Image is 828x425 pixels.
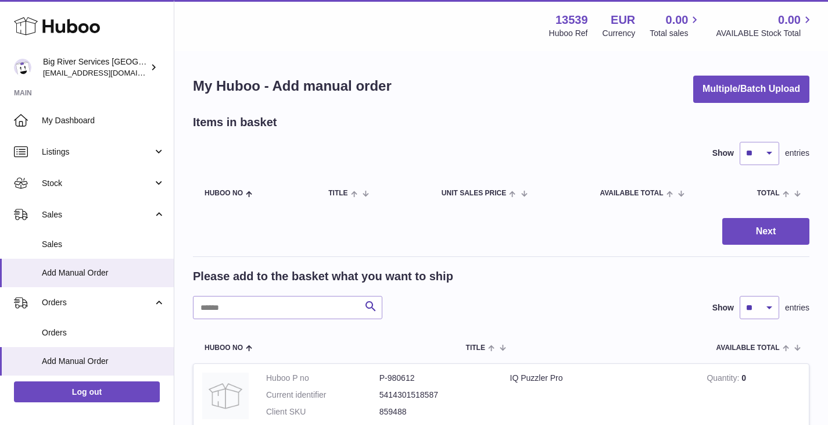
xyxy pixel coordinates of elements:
dt: Client SKU [266,406,379,417]
img: de-logistics@bigriverintl.com [14,59,31,76]
span: AVAILABLE Total [600,190,663,197]
span: AVAILABLE Stock Total [716,28,814,39]
h1: My Huboo - Add manual order [193,77,392,95]
h2: Items in basket [193,115,277,130]
dd: 859488 [379,406,493,417]
dd: P-980612 [379,373,493,384]
span: [EMAIL_ADDRESS][DOMAIN_NAME] [43,68,171,77]
span: My Dashboard [42,115,165,126]
span: Add Manual Order [42,356,165,367]
label: Show [712,148,734,159]
dd: 5414301518587 [379,390,493,401]
span: Orders [42,297,153,308]
span: Orders [42,327,165,338]
div: Huboo Ref [549,28,588,39]
span: Title [466,344,485,352]
dt: Current identifier [266,390,379,401]
strong: EUR [611,12,635,28]
span: Add Manual Order [42,267,165,278]
span: Title [328,190,347,197]
strong: Quantity [707,373,741,385]
span: entries [785,302,809,313]
div: Big River Services [GEOGRAPHIC_DATA] [43,56,148,78]
dt: Huboo P no [266,373,379,384]
span: AVAILABLE Total [716,344,780,352]
div: Currency [603,28,636,39]
span: Total sales [650,28,701,39]
span: Sales [42,239,165,250]
span: Huboo no [205,190,243,197]
span: entries [785,148,809,159]
a: Log out [14,381,160,402]
span: 0.00 [666,12,689,28]
span: Sales [42,209,153,220]
span: Listings [42,147,153,158]
button: Multiple/Batch Upload [693,76,809,103]
span: Unit Sales Price [442,190,506,197]
span: 0.00 [778,12,801,28]
h2: Please add to the basket what you want to ship [193,269,453,284]
span: Stock [42,178,153,189]
a: 0.00 AVAILABLE Stock Total [716,12,814,39]
span: Huboo no [205,344,243,352]
a: 0.00 Total sales [650,12,701,39]
span: Total [757,190,780,197]
strong: 13539 [555,12,588,28]
button: Next [722,218,809,245]
label: Show [712,302,734,313]
img: IQ Puzzler Pro [202,373,249,419]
